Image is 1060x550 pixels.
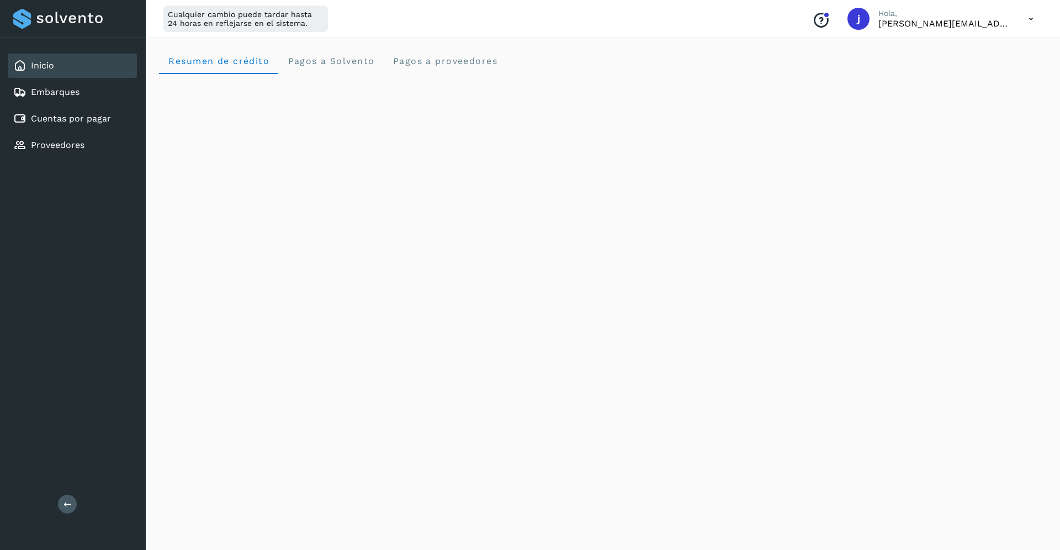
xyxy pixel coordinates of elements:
p: jonathan+logistica@segmail.co [878,18,1011,29]
div: Proveedores [8,133,137,157]
a: Proveedores [31,140,84,150]
div: Cualquier cambio puede tardar hasta 24 horas en reflejarse en el sistema. [163,6,328,32]
div: Cuentas por pagar [8,107,137,131]
span: Pagos a Solvento [287,56,374,66]
p: Hola, [878,9,1011,18]
div: Inicio [8,54,137,78]
a: Inicio [31,60,54,71]
span: Pagos a proveedores [392,56,497,66]
span: Resumen de crédito [168,56,269,66]
div: Embarques [8,80,137,104]
a: Embarques [31,87,79,97]
a: Cuentas por pagar [31,113,111,124]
